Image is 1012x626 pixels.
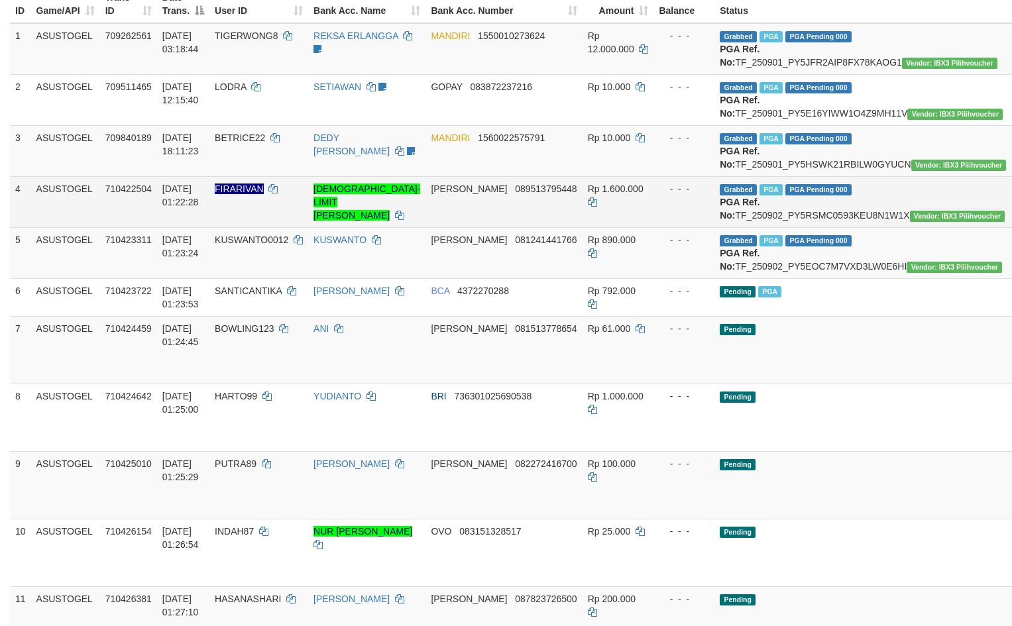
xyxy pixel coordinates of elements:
[162,286,199,309] span: [DATE] 01:23:53
[105,458,152,469] span: 710425010
[659,131,709,144] div: - - -
[431,235,507,245] span: [PERSON_NAME]
[10,125,31,176] td: 3
[720,324,756,335] span: Pending
[588,526,631,537] span: Rp 25.000
[105,81,152,92] span: 709511465
[720,527,756,538] span: Pending
[659,525,709,538] div: - - -
[515,594,577,604] span: Copy 087823726500 to clipboard
[714,227,1011,278] td: TF_250902_PY5EOC7M7VXD3LW0E6HI
[105,132,152,143] span: 709840189
[588,594,636,604] span: Rp 200.000
[720,248,759,272] b: PGA Ref. No:
[31,384,100,451] td: ASUSTOGEL
[720,391,756,403] span: Pending
[759,31,783,42] span: Marked by aeojeff
[785,184,852,195] span: PGA Pending
[162,323,199,347] span: [DATE] 01:24:45
[162,183,199,207] span: [DATE] 01:22:28
[10,316,31,384] td: 7
[31,316,100,384] td: ASUSTOGEL
[758,286,781,297] span: Marked by aeoros
[454,391,532,401] span: Copy 736301025690538 to clipboard
[457,286,509,296] span: Copy 4372270288 to clipboard
[910,211,1005,222] span: Vendor URL: https://payment5.1velocity.biz
[659,182,709,195] div: - - -
[720,184,757,195] span: Grabbed
[215,235,288,245] span: KUSWANTO0012
[759,184,783,195] span: Marked by aeoros
[588,458,636,469] span: Rp 100.000
[162,30,199,54] span: [DATE] 03:18:44
[313,132,390,156] a: DEDY [PERSON_NAME]
[720,82,757,93] span: Grabbed
[659,457,709,470] div: - - -
[313,458,390,469] a: [PERSON_NAME]
[431,526,451,537] span: OVO
[720,31,757,42] span: Grabbed
[720,95,759,119] b: PGA Ref. No:
[759,235,783,246] span: Marked by aeoros
[659,592,709,605] div: - - -
[659,233,709,246] div: - - -
[31,451,100,519] td: ASUSTOGEL
[162,81,199,105] span: [DATE] 12:15:40
[215,183,264,194] span: Nama rekening ada tanda titik/strip, harap diedit
[714,176,1011,227] td: TF_250902_PY5RSMC0593KEU8N1W1X
[515,458,577,469] span: Copy 082272416700 to clipboard
[105,286,152,296] span: 710423722
[10,384,31,451] td: 8
[105,594,152,604] span: 710426381
[515,235,577,245] span: Copy 081241441766 to clipboard
[313,30,398,41] a: REKSA ERLANGGA
[215,526,254,537] span: INDAH87
[313,323,329,334] a: ANI
[431,286,449,296] span: BCA
[431,391,446,401] span: BRI
[720,235,757,246] span: Grabbed
[215,132,265,143] span: BETRICE22
[659,322,709,335] div: - - -
[720,44,759,68] b: PGA Ref. No:
[588,391,644,401] span: Rp 1.000.000
[10,278,31,316] td: 6
[588,30,634,54] span: Rp 12.000.000
[10,519,31,586] td: 10
[31,23,100,75] td: ASUSTOGEL
[588,323,631,334] span: Rp 61.000
[785,133,852,144] span: PGA Pending
[31,176,100,227] td: ASUSTOGEL
[313,235,366,245] a: KUSWANTO
[162,132,199,156] span: [DATE] 18:11:23
[785,82,852,93] span: PGA Pending
[162,458,199,482] span: [DATE] 01:25:29
[215,323,274,334] span: BOWLING123
[313,391,361,401] a: YUDIANTO
[10,23,31,75] td: 1
[162,526,199,550] span: [DATE] 01:26:54
[720,286,756,297] span: Pending
[10,451,31,519] td: 9
[31,74,100,125] td: ASUSTOGEL
[588,81,631,92] span: Rp 10.000
[162,594,199,617] span: [DATE] 01:27:10
[162,235,199,258] span: [DATE] 01:23:24
[659,284,709,297] div: - - -
[720,133,757,144] span: Grabbed
[431,183,507,194] span: [PERSON_NAME]
[714,74,1011,125] td: TF_250901_PY5E16YIWW1O4Z9MH11V
[907,109,1003,120] span: Vendor URL: https://payment5.1velocity.biz
[431,323,507,334] span: [PERSON_NAME]
[588,235,636,245] span: Rp 890.000
[720,146,759,170] b: PGA Ref. No:
[215,458,256,469] span: PUTRA89
[759,82,783,93] span: Marked by aeoheing
[313,286,390,296] a: [PERSON_NAME]
[105,235,152,245] span: 710423311
[588,132,631,143] span: Rp 10.000
[459,526,521,537] span: Copy 083151328517 to clipboard
[105,183,152,194] span: 710422504
[659,29,709,42] div: - - -
[313,526,412,537] a: NUR [PERSON_NAME]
